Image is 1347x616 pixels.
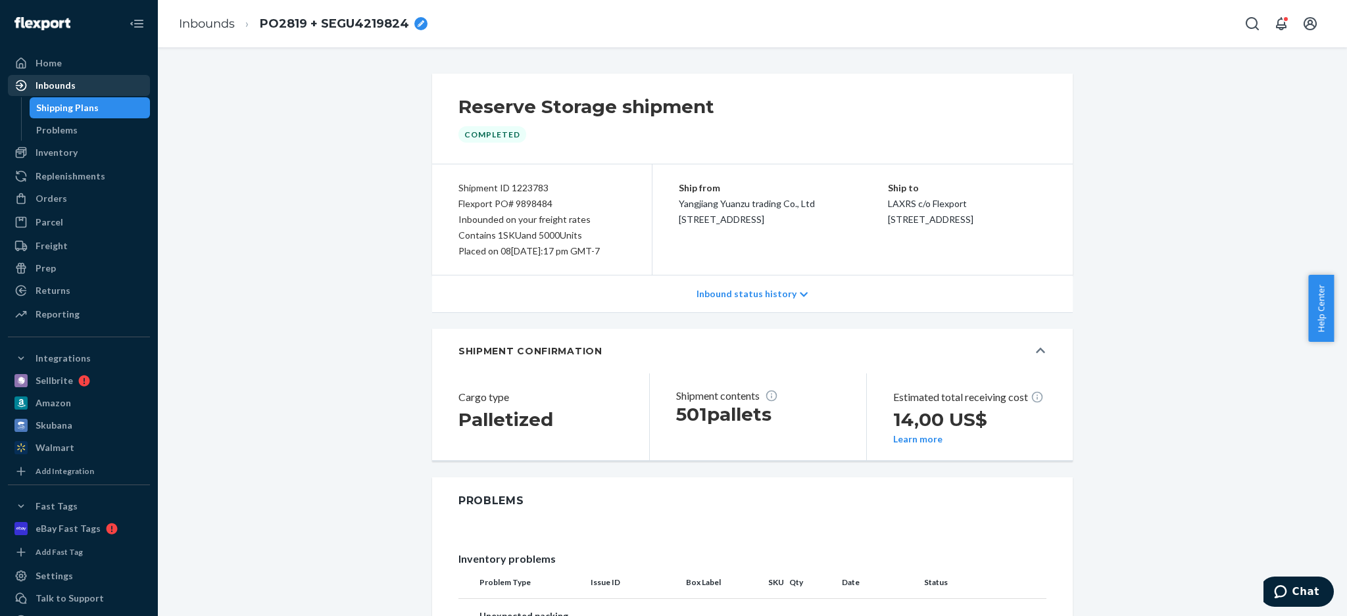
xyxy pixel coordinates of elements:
div: Contains 1 SKU and 5000 Units [458,227,625,243]
button: Close Navigation [124,11,150,37]
p: LAXRS c/o Flexport [888,196,1046,212]
p: Ship to [888,180,1046,196]
th: Box Label [681,567,763,598]
a: Prep [8,258,150,279]
div: Completed [458,126,526,143]
div: Returns [36,284,70,297]
a: Sellbrite [8,370,150,391]
a: Replenishments [8,166,150,187]
img: Flexport logo [14,17,70,30]
div: Talk to Support [36,592,104,605]
p: Ship from [679,180,888,196]
a: Reporting [8,304,150,325]
th: Status [919,567,1017,598]
header: Cargo type [458,389,612,405]
button: Open account menu [1297,11,1323,37]
div: Freight [36,239,68,252]
div: Problems [36,124,78,137]
a: Inventory [8,142,150,163]
button: Learn more [893,434,943,444]
th: Date [837,567,919,598]
p: Inbound status history [697,287,796,300]
a: Amazon [8,392,150,414]
a: eBay Fast Tags [8,518,150,539]
a: Walmart [8,437,150,458]
div: Fast Tags [36,500,78,513]
span: [STREET_ADDRESS] [888,214,973,225]
th: SKU [763,567,784,598]
a: Freight [8,235,150,256]
a: Inbounds [8,75,150,96]
h2: 14,00 US$ [893,408,1046,431]
div: Integrations [36,352,91,365]
p: Estimated total receiving cost [893,389,1046,405]
a: Problems [30,120,151,141]
div: eBay Fast Tags [36,522,101,535]
div: Placed on 08[DATE]:17 pm GMT-7 [458,243,625,259]
a: Returns [8,280,150,301]
div: Reporting [36,308,80,321]
h5: SHIPMENT CONFIRMATION [458,344,602,358]
th: Problem Type [458,567,585,598]
div: Settings [36,569,73,582]
button: Fast Tags [8,496,150,517]
button: Talk to Support [8,588,150,609]
div: Inbounds [36,79,76,92]
a: Add Fast Tag [8,544,150,560]
div: Flexport PO# 9898484 [458,196,625,212]
div: Sellbrite [36,374,73,387]
th: Qty [784,567,837,598]
ol: breadcrumbs [168,5,438,43]
button: Open notifications [1268,11,1294,37]
iframe: Abre un widget desde donde se puede chatear con uno de los agentes [1263,577,1334,609]
h2: Palletized [458,408,612,431]
a: Shipping Plans [30,97,151,118]
div: Parcel [36,216,63,229]
button: Open Search Box [1239,11,1265,37]
p: Shipment contents [676,389,829,402]
div: Problems [458,493,524,509]
div: Shipment ID 1223783 [458,180,625,196]
th: Issue ID [585,567,681,598]
a: Skubana [8,415,150,436]
div: Walmart [36,441,74,454]
div: Shipping Plans [36,101,99,114]
div: Add Integration [36,465,94,477]
a: Orders [8,188,150,209]
div: Amazon [36,396,71,410]
div: Inbounded on your freight rates [458,212,625,227]
div: Skubana [36,419,72,432]
div: Home [36,57,62,70]
div: Add Fast Tag [36,546,83,557]
a: Home [8,53,150,74]
button: Help Center [1308,275,1334,342]
h2: Reserve Storage shipment [458,95,714,118]
a: Inbounds [179,16,235,31]
div: Inventory problems [458,551,1046,567]
h1: 501 pallets [676,402,829,426]
button: SHIPMENT CONFIRMATION [432,329,1073,373]
div: Inventory [36,146,78,159]
span: Yangjiang Yuanzu trading Co., Ltd [STREET_ADDRESS] [679,198,815,225]
button: Integrations [8,348,150,369]
a: Add Integration [8,463,150,479]
div: Prep [36,262,56,275]
div: Orders [36,192,67,205]
span: PO2819 + SEGU4219824 [260,16,409,33]
a: Parcel [8,212,150,233]
div: Replenishments [36,170,105,183]
a: Settings [8,565,150,586]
